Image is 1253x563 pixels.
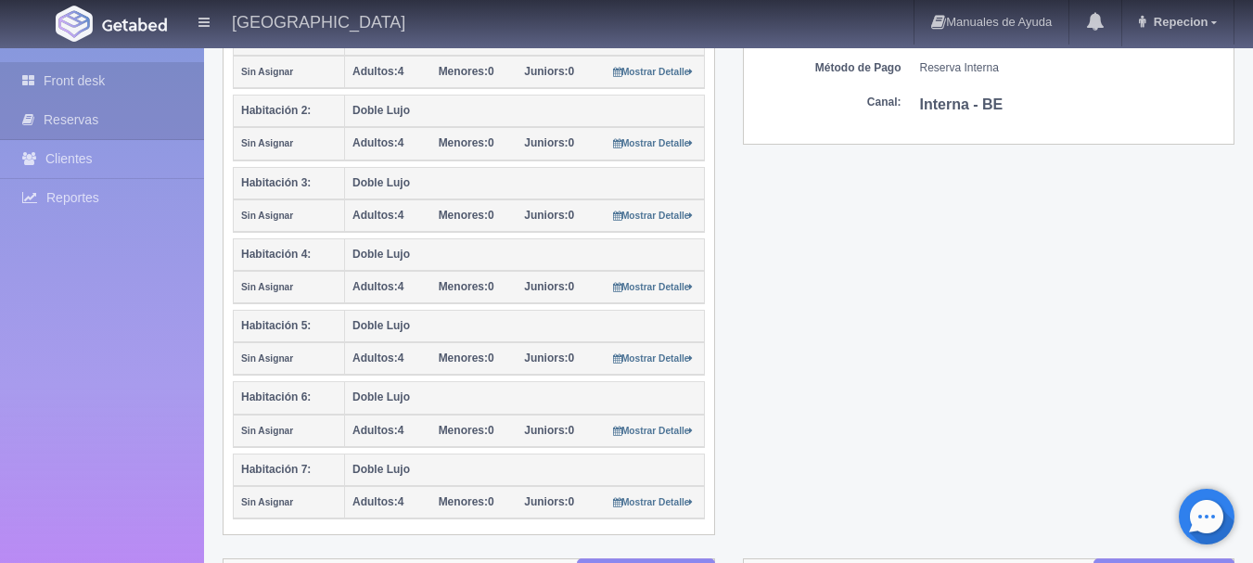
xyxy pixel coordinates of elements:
dt: Canal: [753,95,901,110]
img: Getabed [102,18,167,32]
span: 0 [524,352,574,365]
a: Mostrar Detalle [613,424,694,437]
a: Mostrar Detalle [613,495,694,508]
a: Mostrar Detalle [613,352,694,365]
span: 4 [352,280,403,293]
a: Mostrar Detalle [613,209,694,222]
small: Sin Asignar [241,67,293,77]
strong: Adultos: [352,209,398,222]
strong: Adultos: [352,352,398,365]
small: Sin Asignar [241,497,293,507]
dd: Reserva Interna [920,60,1225,76]
span: 0 [524,209,574,222]
span: 0 [439,352,494,365]
small: Mostrar Detalle [613,211,694,221]
strong: Menores: [439,209,488,222]
strong: Menores: [439,352,488,365]
dt: Método de Pago [753,60,901,76]
small: Sin Asignar [241,282,293,292]
span: Repecion [1149,15,1208,29]
th: Doble Lujo [345,238,705,271]
th: Doble Lujo [345,382,705,415]
span: 4 [352,136,403,149]
span: 4 [352,65,403,78]
strong: Menores: [439,280,488,293]
strong: Juniors: [524,65,568,78]
strong: Menores: [439,495,488,508]
b: Habitación 3: [241,176,311,189]
small: Mostrar Detalle [613,67,694,77]
strong: Juniors: [524,280,568,293]
small: Mostrar Detalle [613,282,694,292]
small: Sin Asignar [241,211,293,221]
th: Doble Lujo [345,311,705,343]
small: Sin Asignar [241,426,293,436]
img: Getabed [56,6,93,42]
th: Doble Lujo [345,167,705,199]
span: 4 [352,424,403,437]
span: 0 [439,280,494,293]
a: Mostrar Detalle [613,280,694,293]
strong: Juniors: [524,495,568,508]
b: Interna - BE [920,96,1004,112]
b: Habitación 2: [241,104,311,117]
span: 0 [439,424,494,437]
span: 4 [352,352,403,365]
b: Habitación 5: [241,319,311,332]
strong: Juniors: [524,209,568,222]
span: 0 [524,65,574,78]
strong: Menores: [439,65,488,78]
strong: Adultos: [352,65,398,78]
strong: Menores: [439,136,488,149]
b: Habitación 6: [241,390,311,403]
small: Mostrar Detalle [613,138,694,148]
th: Doble Lujo [345,454,705,486]
b: Habitación 4: [241,248,311,261]
strong: Adultos: [352,424,398,437]
a: Mostrar Detalle [613,65,694,78]
strong: Adultos: [352,280,398,293]
span: 0 [439,136,494,149]
a: Mostrar Detalle [613,136,694,149]
strong: Juniors: [524,424,568,437]
span: 0 [439,65,494,78]
strong: Menores: [439,424,488,437]
small: Mostrar Detalle [613,426,694,436]
span: 0 [439,209,494,222]
th: Doble Lujo [345,96,705,128]
strong: Adultos: [352,136,398,149]
span: 0 [439,495,494,508]
span: 4 [352,209,403,222]
span: 0 [524,280,574,293]
small: Mostrar Detalle [613,497,694,507]
strong: Juniors: [524,352,568,365]
small: Sin Asignar [241,138,293,148]
span: 0 [524,424,574,437]
small: Sin Asignar [241,353,293,364]
h4: [GEOGRAPHIC_DATA] [232,9,405,32]
strong: Juniors: [524,136,568,149]
small: Mostrar Detalle [613,353,694,364]
span: 0 [524,136,574,149]
span: 4 [352,495,403,508]
strong: Adultos: [352,495,398,508]
b: Habitación 7: [241,463,311,476]
span: 0 [524,495,574,508]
